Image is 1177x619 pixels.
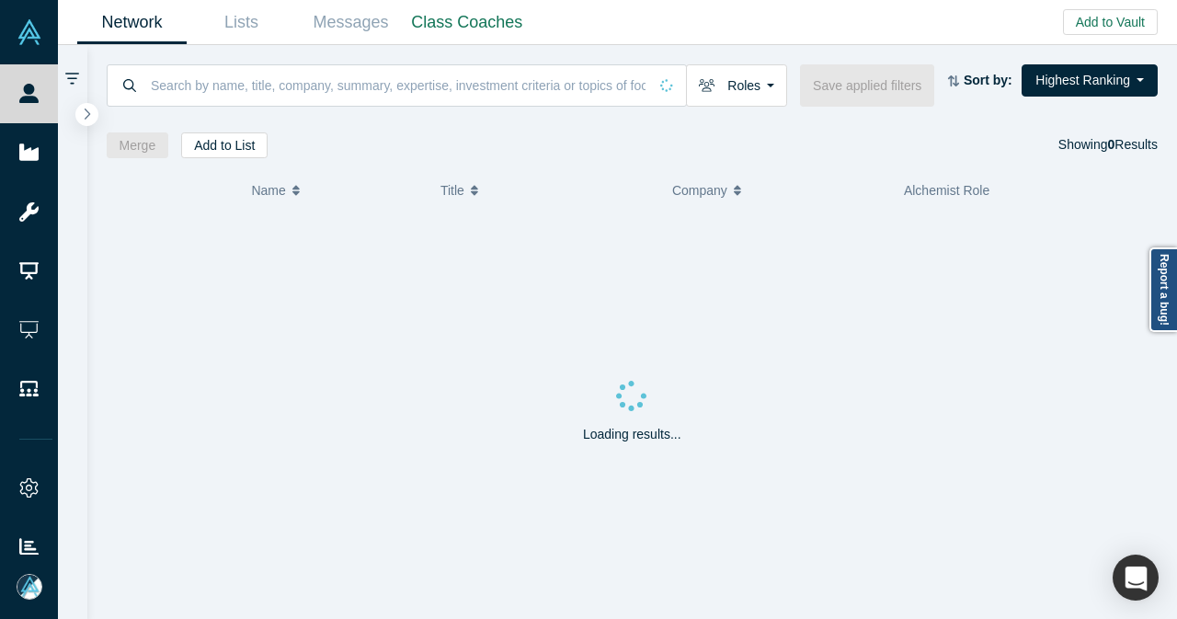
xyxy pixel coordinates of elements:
[1063,9,1158,35] button: Add to Vault
[904,183,989,198] span: Alchemist Role
[440,171,464,210] span: Title
[1149,247,1177,332] a: Report a bug!
[964,73,1012,87] strong: Sort by:
[440,171,653,210] button: Title
[1022,64,1158,97] button: Highest Ranking
[686,64,787,107] button: Roles
[251,171,285,210] span: Name
[1108,137,1158,152] span: Results
[17,19,42,45] img: Alchemist Vault Logo
[296,1,406,44] a: Messages
[406,1,529,44] a: Class Coaches
[1058,132,1158,158] div: Showing
[1108,137,1115,152] strong: 0
[181,132,268,158] button: Add to List
[77,1,187,44] a: Network
[251,171,421,210] button: Name
[187,1,296,44] a: Lists
[107,132,169,158] button: Merge
[583,425,681,444] p: Loading results...
[149,63,647,107] input: Search by name, title, company, summary, expertise, investment criteria or topics of focus
[672,171,885,210] button: Company
[672,171,727,210] span: Company
[800,64,934,107] button: Save applied filters
[17,574,42,600] img: Mia Scott's Account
